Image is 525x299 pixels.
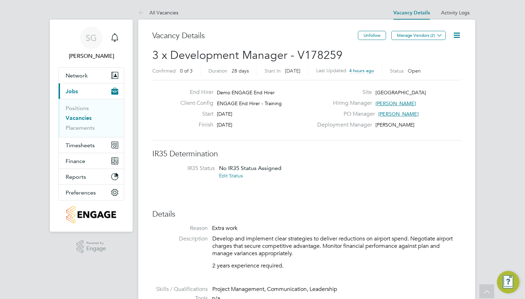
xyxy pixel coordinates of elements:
[59,185,124,200] button: Preferences
[66,88,78,95] span: Jobs
[497,271,519,293] button: Engage Resource Center
[86,33,97,42] span: SG
[59,99,124,137] div: Jobs
[180,68,193,74] span: 0 of 3
[152,31,358,41] h3: Vacancy Details
[217,89,275,96] span: Demo ENGAGE End Hirer
[59,68,124,83] button: Network
[217,111,232,117] span: [DATE]
[376,100,416,107] span: [PERSON_NAME]
[175,110,213,118] label: Start
[152,48,343,62] span: 3 x Development Manager - V178259
[393,10,430,16] a: Vacancy Details
[138,9,178,16] a: All Vacancies
[66,206,117,223] img: engagetech2-logo-retina.png
[378,111,419,117] span: [PERSON_NAME]
[313,110,375,118] label: PO Manager
[58,52,124,60] span: Sophia Goodwin
[441,9,470,16] a: Activity Logs
[59,83,124,99] button: Jobs
[152,149,461,159] h3: IR35 Determination
[265,68,281,74] label: Start In
[66,142,95,149] span: Timesheets
[349,68,374,74] span: 4 hours ago
[313,121,372,129] label: Deployment Manager
[152,225,208,232] label: Reason
[219,172,243,179] a: Edit Status
[376,122,414,128] span: [PERSON_NAME]
[86,240,106,246] span: Powered by
[285,68,300,74] span: [DATE]
[212,286,461,293] div: Project Management, Communication, Leadership
[313,100,372,107] label: Hiring Manager
[232,68,249,74] span: 28 days
[66,189,96,196] span: Preferences
[212,225,238,232] span: Extra work
[159,165,215,172] label: IR35 Status
[59,153,124,169] button: Finance
[66,115,92,121] a: Vacancies
[313,89,372,96] label: Site
[217,122,232,128] span: [DATE]
[58,27,124,60] a: SG[PERSON_NAME]
[152,235,208,243] label: Description
[66,158,85,164] span: Finance
[175,121,213,129] label: Finish
[59,137,124,153] button: Timesheets
[391,31,446,40] button: Manage Vendors (2)
[212,235,461,257] p: Develop and implement clear strategies to deliver reductions on airport spend. Negotiate airport ...
[217,100,282,107] span: ENGAGE End Hirer - Training
[408,68,421,74] span: Open
[358,31,386,40] button: Unfollow
[208,68,227,74] label: Duration
[219,165,281,171] span: No IR35 Status Assigned
[212,262,461,270] p: 2 years experience required.
[66,72,88,79] span: Network
[66,124,95,131] a: Placements
[58,206,124,223] a: Go to home page
[175,100,213,107] label: Client Config
[152,68,176,74] label: Confirmed
[390,68,404,74] label: Status
[59,169,124,184] button: Reports
[152,209,461,219] h3: Details
[152,286,208,293] label: Skills / Qualifications
[376,89,426,96] span: [GEOGRAPHIC_DATA]
[50,20,133,232] nav: Main navigation
[66,174,86,180] span: Reports
[66,105,89,111] a: Positions
[77,240,106,253] a: Powered byEngage
[175,89,213,96] label: End Hirer
[316,67,346,74] label: Last Updated
[86,246,106,252] span: Engage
